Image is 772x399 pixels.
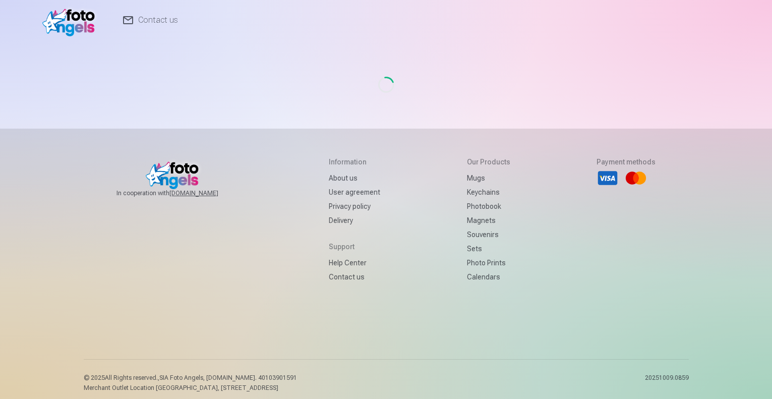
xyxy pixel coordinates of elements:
li: Mastercard [625,167,647,189]
a: Keychains [467,185,510,199]
a: About us [329,171,380,185]
a: Magnets [467,213,510,227]
a: Delivery [329,213,380,227]
h5: Payment methods [597,157,656,167]
img: /v1 [42,4,100,36]
a: Photo prints [467,256,510,270]
a: Souvenirs [467,227,510,242]
a: [DOMAIN_NAME] [169,189,243,197]
h5: Our products [467,157,510,167]
p: Merchant Outlet Location [GEOGRAPHIC_DATA], [STREET_ADDRESS] [84,384,297,392]
p: © 2025 All Rights reserved. , [84,374,297,382]
a: Sets [467,242,510,256]
a: User agreement [329,185,380,199]
a: Photobook [467,199,510,213]
span: SIA Foto Angels, [DOMAIN_NAME]. 40103901591 [159,374,297,381]
h5: Information [329,157,380,167]
a: Mugs [467,171,510,185]
a: Contact us [329,270,380,284]
span: In cooperation with [116,189,243,197]
a: Privacy policy [329,199,380,213]
a: Calendars [467,270,510,284]
li: Visa [597,167,619,189]
a: Help Center [329,256,380,270]
h5: Support [329,242,380,252]
p: 20251009.0859 [645,374,689,392]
